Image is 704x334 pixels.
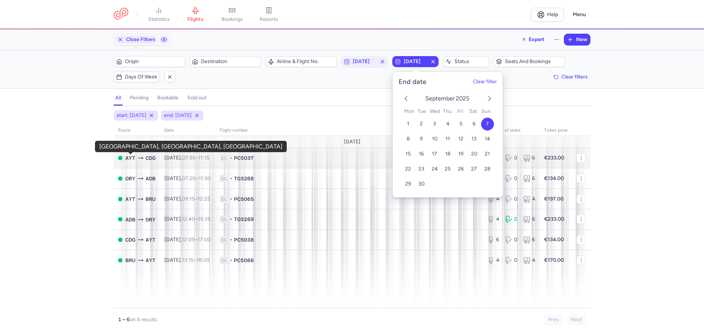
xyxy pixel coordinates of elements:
strong: €134.00 [544,236,564,243]
button: next month [485,94,494,104]
time: 12:05 [182,236,195,243]
div: 4 [487,216,499,223]
a: flights [177,7,214,23]
span: 2 [420,121,423,127]
span: [DATE], [164,216,210,222]
span: PC5066 [234,257,254,264]
span: PC5038 [234,236,254,243]
div: [GEOGRAPHIC_DATA], [GEOGRAPHIC_DATA], [GEOGRAPHIC_DATA] [99,143,282,150]
span: [DATE] [353,59,376,65]
span: statistics [148,16,170,23]
div: 0 [505,257,517,264]
button: 26 [454,163,467,176]
span: [DATE] [404,59,427,65]
span: – [182,216,210,222]
span: 6 [473,121,476,127]
time: 07:55 [182,155,195,161]
span: 29 [405,181,411,187]
span: 8 [406,136,410,142]
span: – [182,196,210,202]
span: 11 [445,136,450,142]
div: 2 [505,216,517,223]
div: 0 [505,154,517,162]
button: previous month [401,94,410,104]
span: • [230,257,232,264]
span: reports [260,16,278,23]
span: 23 [418,166,424,172]
a: statistics [140,7,177,23]
button: 30 [415,178,428,191]
span: 12 [458,136,463,142]
span: Charles De Gaulle, Paris, France [146,154,155,162]
button: 9 [415,133,428,146]
span: AYT [146,256,155,264]
button: 28 [481,163,494,176]
div: 6 [523,216,535,223]
span: start: [DATE] [117,112,146,119]
strong: €170.00 [544,257,564,263]
span: bookings [221,16,243,23]
span: Close Filters [126,37,155,43]
span: 1L [220,154,228,162]
a: bookings [214,7,250,23]
span: Destination [201,59,258,65]
strong: €197.00 [544,196,564,202]
strong: €233.00 [544,155,564,161]
button: Status [443,56,489,67]
span: 2025 [455,95,470,102]
span: Origin [125,59,183,65]
span: 25 [445,166,451,172]
h5: End date [399,78,427,86]
span: New [576,37,587,43]
button: 18 [441,148,454,161]
button: 3 [428,118,441,131]
span: on 6 results [130,316,157,323]
time: 18:05 [197,257,210,263]
time: 09:15 [182,196,195,202]
span: Export [529,37,544,42]
span: Antalya, Antalya, Turkey [125,154,135,162]
button: 14 [481,133,494,146]
th: route [114,125,160,136]
time: 12:40 [182,216,195,222]
span: ORY [125,175,135,183]
button: 23 [415,163,428,176]
button: 10 [428,133,441,146]
strong: €233.00 [544,216,564,222]
span: Antalya, Antalya, Turkey [125,195,135,203]
span: Adnan Menderes Airport, İzmir, Turkey [146,175,155,183]
div: 0 [505,195,517,203]
button: [DATE] [341,56,388,67]
div: 6 [487,236,499,243]
h4: all [115,95,121,101]
button: 15 [401,148,414,161]
span: 16 [419,151,424,157]
div: 4 [523,257,535,264]
button: Airline & Flight No. [265,56,337,67]
h4: pending [130,95,148,101]
span: 1L [220,216,228,223]
div: 6 [523,154,535,162]
span: 1L [220,236,228,243]
th: Ticket price [540,125,572,136]
button: Days of week [114,71,160,82]
time: 12:25 [198,196,210,202]
button: 27 [467,163,480,176]
span: [DATE] [344,139,360,145]
button: 25 [441,163,454,176]
time: 13:15 [182,257,194,263]
span: [DATE], [164,236,211,243]
strong: 1 – 6 [118,316,130,323]
span: [DATE], [164,175,211,181]
span: 27 [471,166,477,172]
button: [DATE] [392,56,439,67]
span: Clear filters [561,74,588,80]
span: 1L [220,175,228,182]
button: Destination [190,56,261,67]
span: 22 [405,166,411,172]
a: reports [250,7,287,23]
button: New [564,34,590,45]
span: [DATE], [164,155,209,161]
span: PC5037 [234,154,254,162]
span: 5 [459,121,462,127]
